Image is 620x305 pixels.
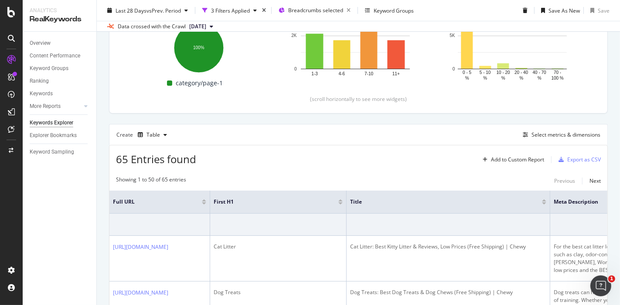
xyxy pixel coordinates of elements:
[552,75,564,80] text: 100 %
[294,67,297,71] text: 0
[589,176,601,186] button: Next
[554,70,561,75] text: 70 -
[113,243,168,251] a: [URL][DOMAIN_NAME]
[30,89,90,98] a: Keywords
[30,131,90,140] a: Explorer Bookmarks
[519,130,600,140] button: Select metrics & dimensions
[260,6,268,15] div: times
[288,7,343,14] span: Breadcrumbs selected
[350,198,529,206] span: Title
[554,176,575,186] button: Previous
[350,243,546,251] div: Cat Litter: Best Kitty Litter & Reviews, Low Prices (Free Shipping) | Chewy
[30,118,73,127] div: Keywords Explorer
[30,77,90,86] a: Ranking
[533,70,547,75] text: 40 - 70
[531,131,600,138] div: Select metrics & dimensions
[450,33,455,38] text: 5K
[453,67,455,71] text: 0
[30,102,82,111] a: More Reports
[186,21,217,32] button: [DATE]
[30,39,51,48] div: Overview
[554,177,575,184] div: Previous
[608,275,615,282] span: 1
[30,64,68,73] div: Keyword Groups
[130,19,266,74] svg: A chart.
[116,7,146,14] span: Last 28 Days
[480,70,491,75] text: 5 - 10
[30,118,90,127] a: Keywords Explorer
[275,3,354,17] button: Breadcrumbs selected
[199,3,260,17] button: 3 Filters Applied
[365,71,373,76] text: 7-10
[587,3,610,17] button: Save
[30,51,80,60] div: Content Performance
[120,95,597,103] div: (scroll horizontally to see more widgets)
[30,51,90,60] a: Content Performance
[538,75,542,80] text: %
[30,39,90,48] a: Overview
[30,89,53,98] div: Keywords
[104,3,191,17] button: Last 28 DaysvsPrev. Period
[538,3,580,17] button: Save As New
[146,7,181,14] span: vs Prev. Period
[350,288,546,296] div: Dog Treats: Best Dog Treats & Dog Chews (Free Shipping) | Chewy
[598,7,610,14] div: Save
[589,177,601,184] div: Next
[479,153,544,167] button: Add to Custom Report
[463,70,471,75] text: 0 - 5
[176,78,223,88] span: category/page-1
[30,64,90,73] a: Keyword Groups
[30,14,89,24] div: RealKeywords
[548,7,580,14] div: Save As New
[311,71,318,76] text: 1-3
[514,70,528,75] text: 20 - 40
[134,128,170,142] button: Table
[501,75,505,80] text: %
[339,71,345,76] text: 4-6
[483,75,487,80] text: %
[193,45,204,50] text: 100%
[567,156,601,163] div: Export as CSV
[519,75,523,80] text: %
[30,147,90,157] a: Keyword Sampling
[30,131,77,140] div: Explorer Bookmarks
[30,7,89,14] div: Analytics
[374,7,414,14] div: Keyword Groups
[497,70,511,75] text: 10 - 20
[30,102,61,111] div: More Reports
[116,128,170,142] div: Create
[555,153,601,167] button: Export as CSV
[113,198,189,206] span: Full URL
[113,288,168,297] a: [URL][DOMAIN_NAME]
[392,71,400,76] text: 11+
[590,275,611,296] iframe: Intercom live chat
[30,77,49,86] div: Ranking
[291,33,297,38] text: 2K
[116,176,186,186] div: Showing 1 to 50 of 65 entries
[491,157,544,162] div: Add to Custom Report
[465,75,469,80] text: %
[116,152,196,166] span: 65 Entries found
[214,198,325,206] span: First H1
[118,23,186,30] div: Data crossed with the Crawl
[146,132,160,137] div: Table
[189,23,206,30] span: 2025 Aug. 16th
[361,3,417,17] button: Keyword Groups
[214,288,343,296] div: Dog Treats
[211,7,250,14] div: 3 Filters Applied
[30,147,74,157] div: Keyword Sampling
[214,243,343,251] div: Cat Litter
